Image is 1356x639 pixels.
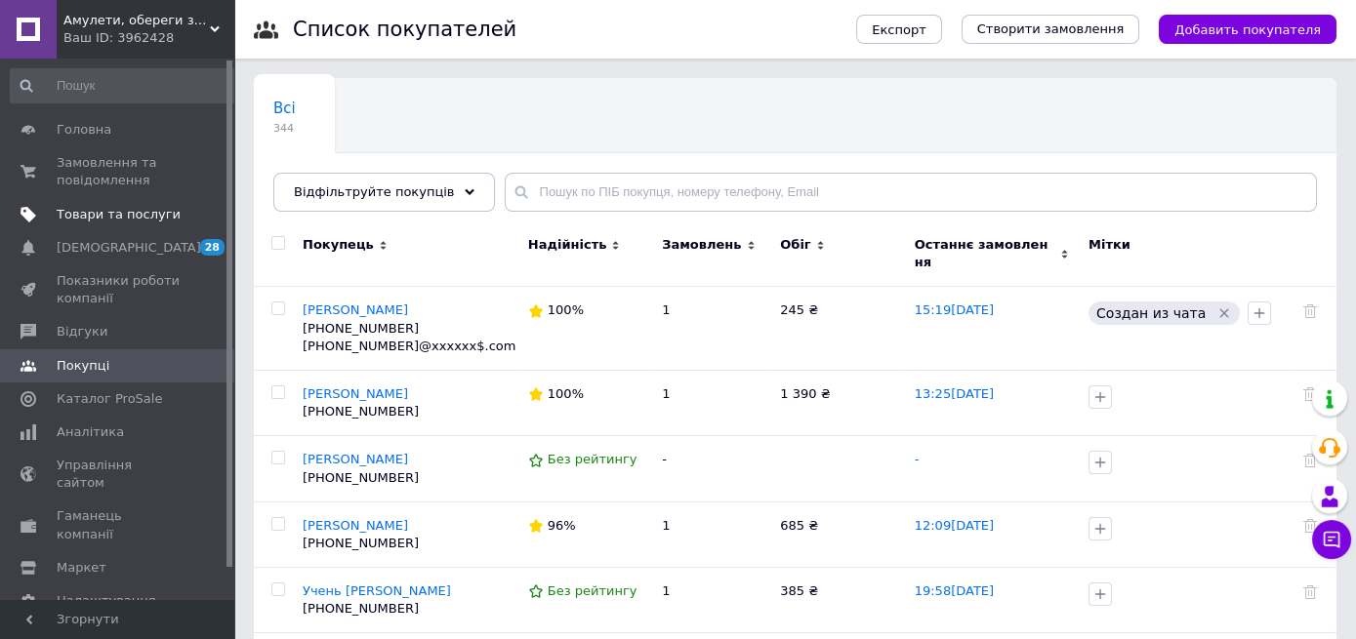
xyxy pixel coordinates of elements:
span: Відгуки [57,323,107,340]
span: Создан из чата [1096,305,1206,321]
span: [PHONE_NUMBER] [303,536,419,550]
span: Без рейтингу [548,452,637,466]
div: Видалити [1303,517,1317,535]
svg: Видалити мітку [1216,305,1232,321]
input: Пошук по ПІБ покупця, номеру телефону, Email [505,173,1317,212]
span: Показники роботи компанії [57,272,181,307]
div: 685 ₴ [780,517,894,535]
a: 15:19[DATE] [915,302,994,317]
span: Налаштування [57,592,156,610]
span: Замовлення та повідомлення [57,154,181,189]
button: Експорт [856,15,942,44]
a: [PERSON_NAME] [303,452,408,466]
span: 96% [548,518,576,533]
span: 100% [548,386,584,401]
span: Маркет [57,559,106,577]
a: [PERSON_NAME] [303,518,408,533]
span: Гаманець компанії [57,507,181,542]
span: Товари та послуги [57,206,181,223]
a: - [915,452,920,466]
span: Каталог ProSale [57,390,162,408]
span: [PHONE_NUMBER] [303,470,419,485]
span: 28 [200,239,225,256]
span: [PHONE_NUMBER]@xxxxxx$.com [303,339,515,353]
div: Видалити [1303,582,1317,600]
a: Учень [PERSON_NAME] [303,583,451,598]
div: 1 390 ₴ [780,385,894,403]
span: Експорт [872,22,926,37]
span: [PHONE_NUMBER] [303,321,419,336]
div: Видалити [1303,385,1317,403]
div: Видалити [1303,451,1317,468]
span: 1 [662,386,670,401]
span: Відфільтруйте покупців [294,184,455,199]
span: 1 [662,302,670,317]
span: Останнє замовлення [915,236,1055,271]
span: Замовлень [662,236,741,254]
span: [DEMOGRAPHIC_DATA] [57,239,201,257]
td: - [652,436,770,501]
span: Мітки [1089,237,1130,252]
span: [PHONE_NUMBER] [303,404,419,419]
span: 1 [662,583,670,598]
span: Головна [57,121,111,139]
span: Обіг [780,236,810,254]
a: Створити замовлення [962,15,1140,44]
span: [PHONE_NUMBER] [303,601,419,616]
h1: Список покупателей [293,18,516,41]
span: Всі [273,100,296,117]
span: 344 [273,121,296,136]
button: Чат з покупцем [1312,520,1351,559]
div: 245 ₴ [780,301,894,319]
span: Без рейтингу [548,583,637,598]
span: Добавить покупателя [1174,22,1321,37]
input: Пошук [10,68,243,103]
span: Надійність [528,236,607,254]
a: [PERSON_NAME] [303,302,408,317]
span: Аналітика [57,423,124,441]
span: Покупець [303,236,374,254]
button: Добавить покупателя [1159,15,1336,44]
span: Покупці [57,357,109,375]
span: Управління сайтом [57,457,181,492]
span: Амулети, обереги з каміння [63,12,210,29]
a: 19:58[DATE] [915,583,994,598]
div: 385 ₴ [780,582,894,600]
a: 13:25[DATE] [915,386,994,401]
a: 12:09[DATE] [915,518,994,533]
span: 1 [662,518,670,533]
div: Видалити [1303,301,1317,319]
div: Ваш ID: 3962428 [63,29,234,47]
span: 100% [548,302,584,317]
a: [PERSON_NAME] [303,386,408,401]
span: Створити замовлення [977,20,1125,38]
